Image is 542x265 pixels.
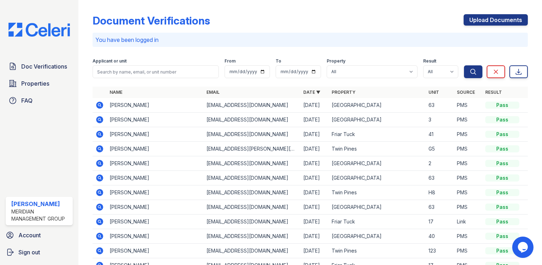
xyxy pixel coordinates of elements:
div: Pass [485,160,519,167]
div: Pass [485,189,519,196]
a: Upload Documents [464,14,528,26]
div: Pass [485,204,519,211]
td: [PERSON_NAME] [107,200,204,215]
td: PMS [454,229,482,244]
td: 123 [426,244,454,258]
td: 2 [426,156,454,171]
td: [DATE] [300,156,329,171]
td: 63 [426,200,454,215]
span: Account [18,231,41,239]
td: [DATE] [300,127,329,142]
div: Pass [485,116,519,123]
td: [DATE] [300,113,329,127]
a: Unit [428,90,439,95]
td: [EMAIL_ADDRESS][DOMAIN_NAME] [204,113,300,127]
td: PMS [454,171,482,185]
td: [PERSON_NAME] [107,127,204,142]
td: [GEOGRAPHIC_DATA] [329,113,426,127]
span: FAQ [21,96,33,105]
td: G5 [426,142,454,156]
td: [GEOGRAPHIC_DATA] [329,171,426,185]
a: Sign out [3,245,76,259]
td: [DATE] [300,229,329,244]
td: [DATE] [300,200,329,215]
a: Account [3,228,76,242]
td: 17 [426,215,454,229]
a: Properties [6,76,73,91]
td: [EMAIL_ADDRESS][DOMAIN_NAME] [204,200,300,215]
span: Sign out [18,248,40,256]
span: Properties [21,79,49,88]
td: [DATE] [300,215,329,229]
td: [EMAIL_ADDRESS][DOMAIN_NAME] [204,171,300,185]
td: Friar Tuck [329,215,426,229]
td: [PERSON_NAME] [107,113,204,127]
div: Pass [485,174,519,182]
td: PMS [454,200,482,215]
div: Pass [485,247,519,254]
td: [PERSON_NAME] [107,156,204,171]
td: [EMAIL_ADDRESS][PERSON_NAME][DOMAIN_NAME] [204,142,300,156]
div: Pass [485,102,519,109]
img: CE_Logo_Blue-a8612792a0a2168367f1c8372b55b34899dd931a85d93a1a3d3e32e68fde9ad4.png [3,23,76,37]
div: [PERSON_NAME] [11,200,70,208]
div: Meridian Management Group [11,208,70,222]
a: Name [110,90,122,95]
td: [EMAIL_ADDRESS][DOMAIN_NAME] [204,127,300,142]
td: Link [454,215,482,229]
td: 41 [426,127,454,142]
div: Pass [485,145,519,152]
td: PMS [454,156,482,171]
a: Doc Verifications [6,59,73,74]
td: [PERSON_NAME] [107,229,204,244]
td: PMS [454,142,482,156]
div: Pass [485,218,519,225]
label: From [225,58,236,64]
td: [EMAIL_ADDRESS][DOMAIN_NAME] [204,229,300,244]
td: Friar Tuck [329,127,426,142]
td: PMS [454,127,482,142]
div: Pass [485,131,519,138]
input: Search by name, email, or unit number [93,65,219,78]
td: Twin Pines [329,244,426,258]
td: [DATE] [300,98,329,113]
td: [PERSON_NAME] [107,244,204,258]
td: 63 [426,171,454,185]
label: Applicant or unit [93,58,127,64]
label: To [276,58,281,64]
div: Document Verifications [93,14,210,27]
td: [PERSON_NAME] [107,185,204,200]
a: Result [485,90,502,95]
a: Email [206,90,220,95]
td: [GEOGRAPHIC_DATA] [329,200,426,215]
div: Pass [485,233,519,240]
a: Source [457,90,475,95]
label: Result [423,58,436,64]
td: 63 [426,98,454,113]
p: You have been logged in [95,36,525,44]
td: Twin Pines [329,142,426,156]
td: [DATE] [300,142,329,156]
td: [GEOGRAPHIC_DATA] [329,229,426,244]
td: [EMAIL_ADDRESS][DOMAIN_NAME] [204,156,300,171]
td: 3 [426,113,454,127]
td: [GEOGRAPHIC_DATA] [329,98,426,113]
label: Property [327,58,345,64]
a: Property [332,90,355,95]
td: [GEOGRAPHIC_DATA] [329,156,426,171]
td: [DATE] [300,185,329,200]
td: PMS [454,244,482,258]
td: PMS [454,98,482,113]
td: PMS [454,113,482,127]
span: Doc Verifications [21,62,67,71]
td: Twin Pines [329,185,426,200]
td: PMS [454,185,482,200]
td: 40 [426,229,454,244]
td: [PERSON_NAME] [107,215,204,229]
td: [EMAIL_ADDRESS][DOMAIN_NAME] [204,185,300,200]
td: H8 [426,185,454,200]
td: [EMAIL_ADDRESS][DOMAIN_NAME] [204,215,300,229]
td: [EMAIL_ADDRESS][DOMAIN_NAME] [204,98,300,113]
td: [EMAIL_ADDRESS][DOMAIN_NAME] [204,244,300,258]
